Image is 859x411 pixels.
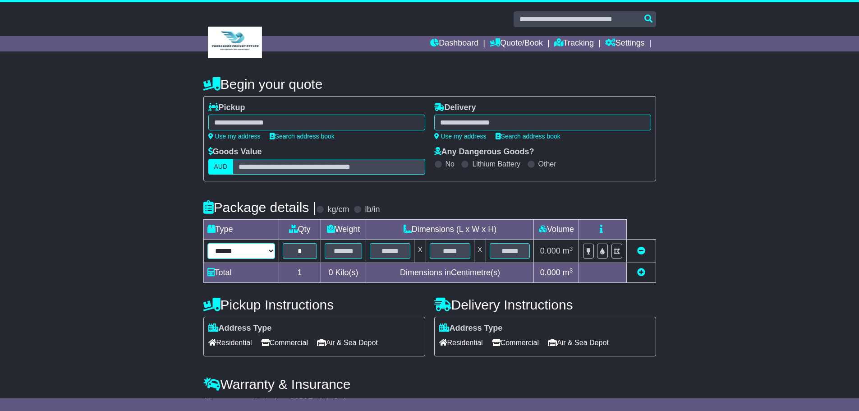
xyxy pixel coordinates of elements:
[434,147,534,157] label: Any Dangerous Goods?
[321,220,366,240] td: Weight
[446,160,455,168] label: No
[327,205,349,215] label: kg/cm
[570,267,573,274] sup: 3
[637,268,645,277] a: Add new item
[605,36,645,51] a: Settings
[294,397,308,406] span: 250
[366,263,534,283] td: Dimensions in Centimetre(s)
[208,159,234,175] label: AUD
[328,268,333,277] span: 0
[563,246,573,255] span: m
[366,220,534,240] td: Dimensions (L x W x H)
[563,268,573,277] span: m
[208,336,252,350] span: Residential
[439,336,483,350] span: Residential
[365,205,380,215] label: lb/in
[492,336,539,350] span: Commercial
[203,220,279,240] td: Type
[434,133,487,140] a: Use my address
[279,220,321,240] td: Qty
[203,77,656,92] h4: Begin your quote
[534,220,579,240] td: Volume
[208,147,262,157] label: Goods Value
[261,336,308,350] span: Commercial
[439,323,503,333] label: Address Type
[434,103,476,113] label: Delivery
[540,246,560,255] span: 0.000
[637,246,645,255] a: Remove this item
[208,323,272,333] label: Address Type
[472,160,520,168] label: Lithium Battery
[570,245,573,252] sup: 3
[430,36,478,51] a: Dashboard
[203,263,279,283] td: Total
[203,377,656,392] h4: Warranty & Insurance
[414,240,426,263] td: x
[434,297,656,312] h4: Delivery Instructions
[208,103,245,113] label: Pickup
[317,336,378,350] span: Air & Sea Depot
[203,200,317,215] h4: Package details |
[548,336,609,350] span: Air & Sea Depot
[490,36,543,51] a: Quote/Book
[540,268,560,277] span: 0.000
[279,263,321,283] td: 1
[203,397,656,406] div: All our quotes include a $ FreightSafe warranty.
[208,133,261,140] a: Use my address
[321,263,366,283] td: Kilo(s)
[203,297,425,312] h4: Pickup Instructions
[474,240,486,263] td: x
[538,160,556,168] label: Other
[554,36,594,51] a: Tracking
[270,133,335,140] a: Search address book
[496,133,560,140] a: Search address book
